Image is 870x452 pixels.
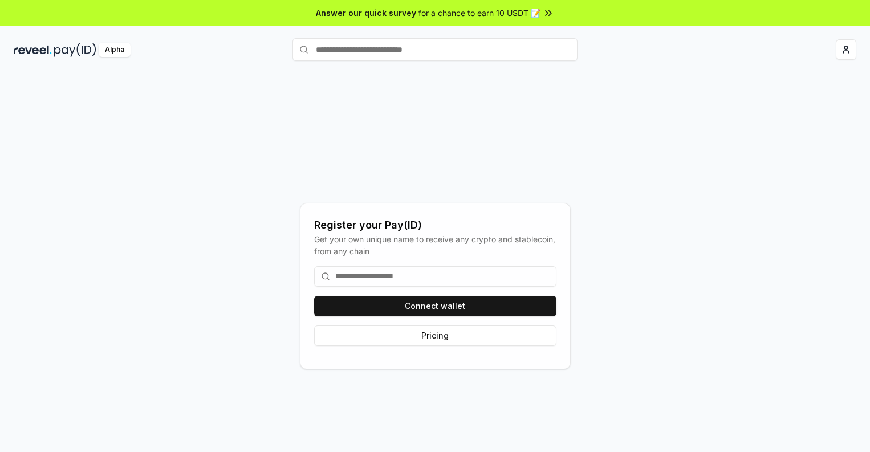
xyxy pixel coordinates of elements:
button: Connect wallet [314,296,556,316]
div: Get your own unique name to receive any crypto and stablecoin, from any chain [314,233,556,257]
button: Pricing [314,325,556,346]
img: reveel_dark [14,43,52,57]
div: Alpha [99,43,131,57]
div: Register your Pay(ID) [314,217,556,233]
span: for a chance to earn 10 USDT 📝 [418,7,540,19]
img: pay_id [54,43,96,57]
span: Answer our quick survey [316,7,416,19]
